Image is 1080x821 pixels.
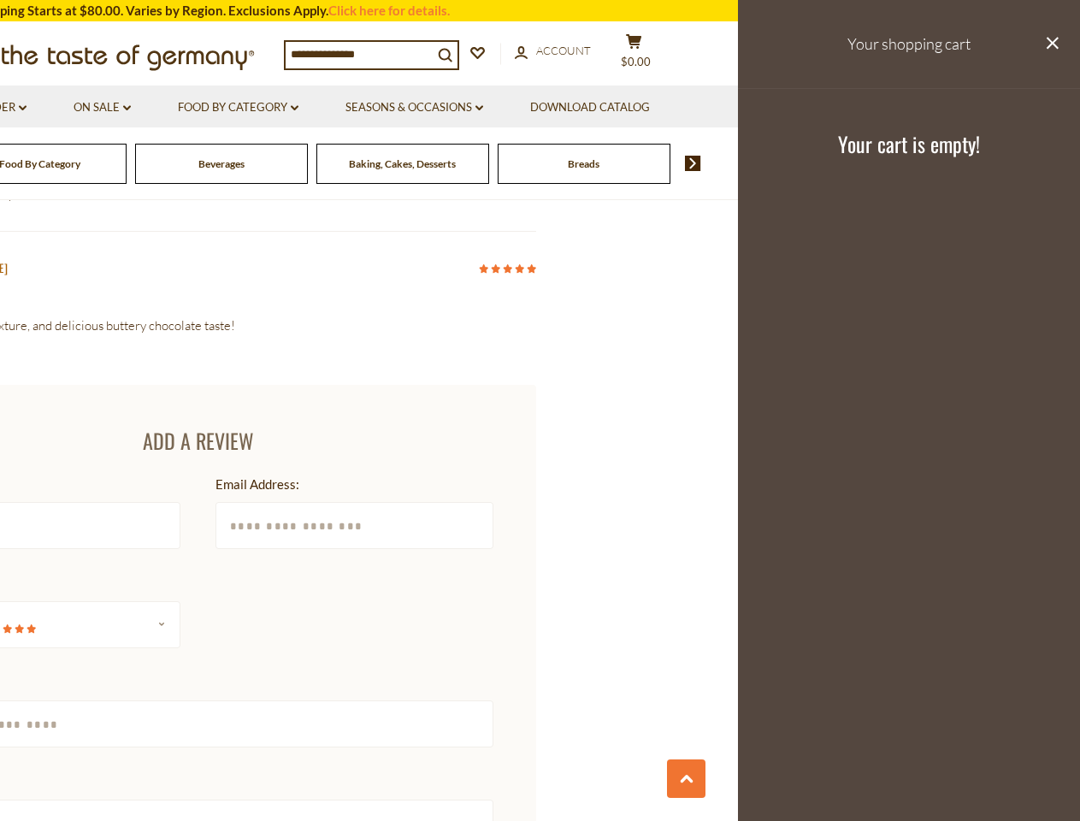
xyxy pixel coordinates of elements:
a: Account [515,42,591,61]
img: next arrow [685,156,701,171]
span: $0.00 [621,55,651,68]
div: Email Address: [215,474,485,495]
span: Account [536,44,591,57]
a: Breads [568,157,599,170]
a: Download Catalog [530,98,650,117]
a: Food By Category [178,98,298,117]
a: Click here for details. [328,3,450,18]
a: Seasons & Occasions [345,98,483,117]
a: Beverages [198,157,245,170]
button: $0.00 [609,33,660,76]
a: On Sale [74,98,131,117]
h3: Your cart is empty! [759,131,1059,157]
input: Email Address: [215,502,493,549]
